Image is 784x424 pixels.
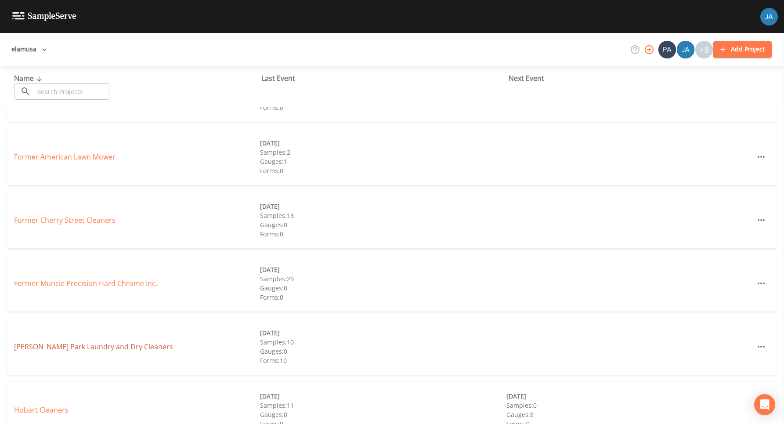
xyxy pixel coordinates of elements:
div: Last Event [261,73,509,83]
div: Forms: 0 [260,103,506,112]
a: Former Muncie Precision Hard Chrome Inc. [14,279,157,288]
div: Samples: 29 [260,274,506,283]
div: Open Intercom Messenger [754,394,775,415]
div: [DATE] [506,391,752,401]
span: Name [14,73,44,83]
a: Former Cherry Street Cleaners [14,215,116,225]
div: Samples: 2 [260,148,506,157]
a: Former American Lawn Mower [14,152,116,162]
div: Gauges: 0 [260,410,506,419]
button: elamusa [8,41,51,58]
img: 747fbe677637578f4da62891070ad3f4 [760,8,778,25]
div: Gauges: 0 [260,220,506,229]
button: Add Project [713,41,772,58]
div: Forms: 10 [260,356,506,365]
a: [PERSON_NAME] Park Laundry and Dry Cleaners [14,342,173,352]
img: de60428fbf029cf3ba8fe1992fc15c16 [677,41,694,58]
a: Hobart Cleaners [14,405,69,415]
div: Gauges: 1 [260,157,506,166]
input: Search Projects [34,83,109,100]
div: Next Event [509,73,756,83]
div: Gauges: 0 [260,347,506,356]
div: Samples: 11 [260,401,506,410]
div: Samples: 18 [260,211,506,220]
img: 642d39ac0e0127a36d8cdbc932160316 [658,41,676,58]
img: logo [12,12,76,21]
div: James Patrick Hogan [676,41,695,58]
div: Forms: 0 [260,293,506,302]
div: Patrick Caulfield [658,41,676,58]
div: Gauges: 8 [506,410,752,419]
div: Samples: 10 [260,337,506,347]
div: Gauges: 0 [260,283,506,293]
div: [DATE] [260,138,506,148]
div: Samples: 0 [506,401,752,410]
div: [DATE] [260,391,506,401]
div: [DATE] [260,265,506,274]
div: Forms: 0 [260,166,506,175]
div: +8 [695,41,713,58]
div: [DATE] [260,202,506,211]
div: Forms: 0 [260,229,506,239]
div: [DATE] [260,328,506,337]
